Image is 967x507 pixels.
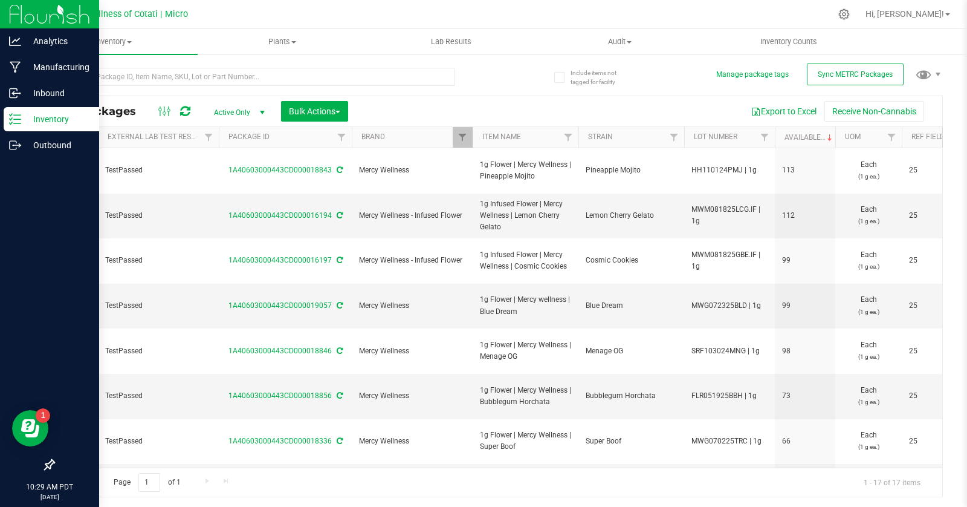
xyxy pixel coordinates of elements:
[335,347,343,355] span: Sync from Compliance System
[842,385,894,408] span: Each
[228,166,332,174] a: 1A40603000443CD000018843
[845,132,861,141] a: UOM
[105,436,212,447] span: TestPassed
[911,132,951,141] a: Ref Field 1
[199,127,219,148] a: Filter
[53,68,455,86] input: Search Package ID, Item Name, SKU, Lot or Part Number...
[842,396,894,408] p: (1 g ea.)
[29,29,198,54] a: Inventory
[782,210,828,221] span: 112
[480,294,571,317] span: 1g Flower | Mercy wellness | Blue Dream
[359,300,465,312] span: Mercy Wellness
[842,204,894,227] span: Each
[453,127,473,148] a: Filter
[691,345,768,357] span: SRF103024MNG | 1g
[359,165,465,176] span: Mercy Wellness
[105,300,212,312] span: TestPassed
[59,9,188,19] span: Mercy Wellness of Cotati | Micro
[836,8,852,20] div: Manage settings
[63,105,148,118] span: All Packages
[21,112,94,126] p: Inventory
[5,492,94,502] p: [DATE]
[586,390,677,402] span: Bubblegum Horchata
[29,36,198,47] span: Inventory
[361,132,385,141] a: Brand
[228,301,332,310] a: 1A40603000443CD000019057
[782,390,828,402] span: 73
[415,36,488,47] span: Lab Results
[480,430,571,453] span: 1g Flower | Mercy Wellness | Super Boof
[228,256,332,264] a: 1A40603000443CD000016197
[335,256,343,264] span: Sync from Compliance System
[704,29,873,54] a: Inventory Counts
[586,210,677,221] span: Lemon Cherry Gelato
[842,351,894,362] p: (1 g ea.)
[198,29,366,54] a: Plants
[480,385,571,408] span: 1g Flower | Mercy Wellness | Bubblegum Horchata
[9,113,21,125] inline-svg: Inventory
[359,210,465,221] span: Mercy Wellness - Infused Flower
[842,215,894,227] p: (1 g ea.)
[842,430,894,453] span: Each
[359,255,465,266] span: Mercy Wellness - Infused Flower
[586,165,677,176] span: Pineapple Mojito
[21,86,94,100] p: Inbound
[9,139,21,151] inline-svg: Outbound
[108,132,202,141] a: External Lab Test Result
[818,70,893,79] span: Sync METRC Packages
[480,159,571,182] span: 1g Flower | Mercy Wellness | Pineapple Mojito
[842,294,894,317] span: Each
[21,34,94,48] p: Analytics
[558,127,578,148] a: Filter
[782,345,828,357] span: 98
[105,390,212,402] span: TestPassed
[105,165,212,176] span: TestPassed
[842,441,894,453] p: (1 g ea.)
[228,132,270,141] a: Package ID
[842,261,894,272] p: (1 g ea.)
[691,165,768,176] span: HH110124PMJ | 1g
[782,300,828,312] span: 99
[882,127,902,148] a: Filter
[664,127,684,148] a: Filter
[824,101,924,122] button: Receive Non-Cannabis
[281,101,348,122] button: Bulk Actions
[691,436,768,447] span: MWG070225TRC | 1g
[9,61,21,73] inline-svg: Manufacturing
[359,390,465,402] span: Mercy Wellness
[842,249,894,272] span: Each
[228,391,332,400] a: 1A40603000443CD000018856
[755,127,775,148] a: Filter
[842,159,894,182] span: Each
[784,133,835,142] a: Available
[228,211,332,220] a: 1A40603000443CD000016194
[332,127,352,148] a: Filter
[536,36,703,47] span: Audit
[854,473,930,491] span: 1 - 17 of 17 items
[12,410,48,446] iframe: Resource center
[782,255,828,266] span: 99
[198,36,366,47] span: Plants
[335,166,343,174] span: Sync from Compliance System
[694,132,737,141] a: Lot Number
[367,29,535,54] a: Lab Results
[586,255,677,266] span: Cosmic Cookies
[482,132,521,141] a: Item Name
[103,473,190,492] span: Page of 1
[743,101,824,122] button: Export to Excel
[535,29,704,54] a: Audit
[865,9,944,19] span: Hi, [PERSON_NAME]!
[36,408,50,423] iframe: Resource center unread badge
[228,347,332,355] a: 1A40603000443CD000018846
[5,482,94,492] p: 10:29 AM PDT
[105,210,212,221] span: TestPassed
[105,345,212,357] span: TestPassed
[586,300,677,312] span: Blue Dream
[105,255,212,266] span: TestPassed
[335,211,343,220] span: Sync from Compliance System
[480,249,571,272] span: 1g Infused Flower | Mercy Wellness | Cosmic Cookies
[359,436,465,447] span: Mercy Wellness
[691,204,768,227] span: MWM081825LCG.IF | 1g
[9,35,21,47] inline-svg: Analytics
